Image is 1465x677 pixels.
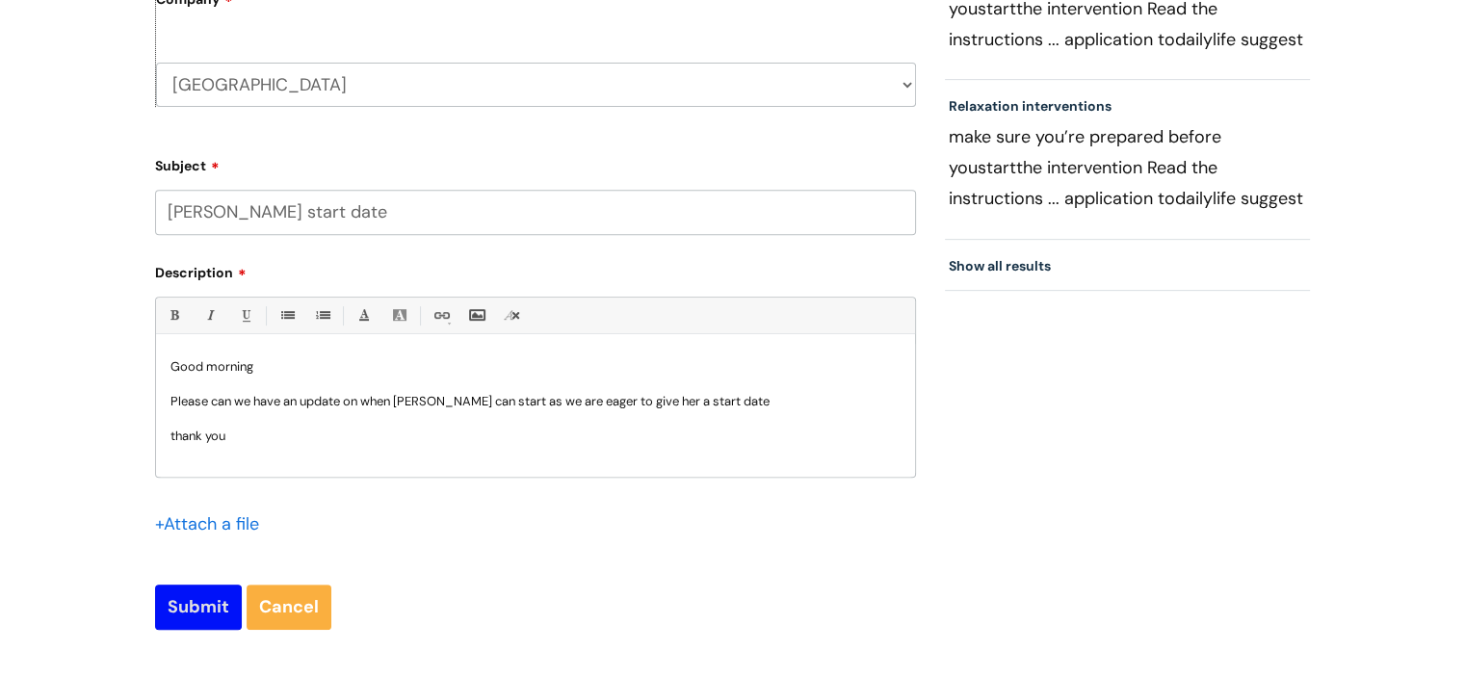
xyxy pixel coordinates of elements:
[170,393,901,410] p: Please can we have an update on when [PERSON_NAME] can start as we are eager to give her a start ...
[247,585,331,629] a: Cancel
[949,257,1051,274] a: Show all results
[275,303,299,327] a: • Unordered List (Ctrl-Shift-7)
[352,303,376,327] a: Font Color
[233,303,257,327] a: Underline(Ctrl-U)
[1175,187,1213,210] span: daily
[197,303,222,327] a: Italic (Ctrl-I)
[949,97,1112,115] a: Relaxation interventions
[155,151,916,174] label: Subject
[978,156,1016,179] span: start
[387,303,411,327] a: Back Color
[500,303,524,327] a: Remove formatting (Ctrl-\)
[155,585,242,629] input: Submit
[949,121,1307,214] p: make sure you’re prepared before you the intervention Read the instructions ... application to li...
[464,303,488,327] a: Insert Image...
[429,303,453,327] a: Link
[310,303,334,327] a: 1. Ordered List (Ctrl-Shift-8)
[170,358,901,376] p: Good morning
[155,508,271,539] div: Attach a file
[155,258,916,281] label: Description
[1175,28,1213,51] span: daily
[162,303,186,327] a: Bold (Ctrl-B)
[170,428,901,445] p: thank you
